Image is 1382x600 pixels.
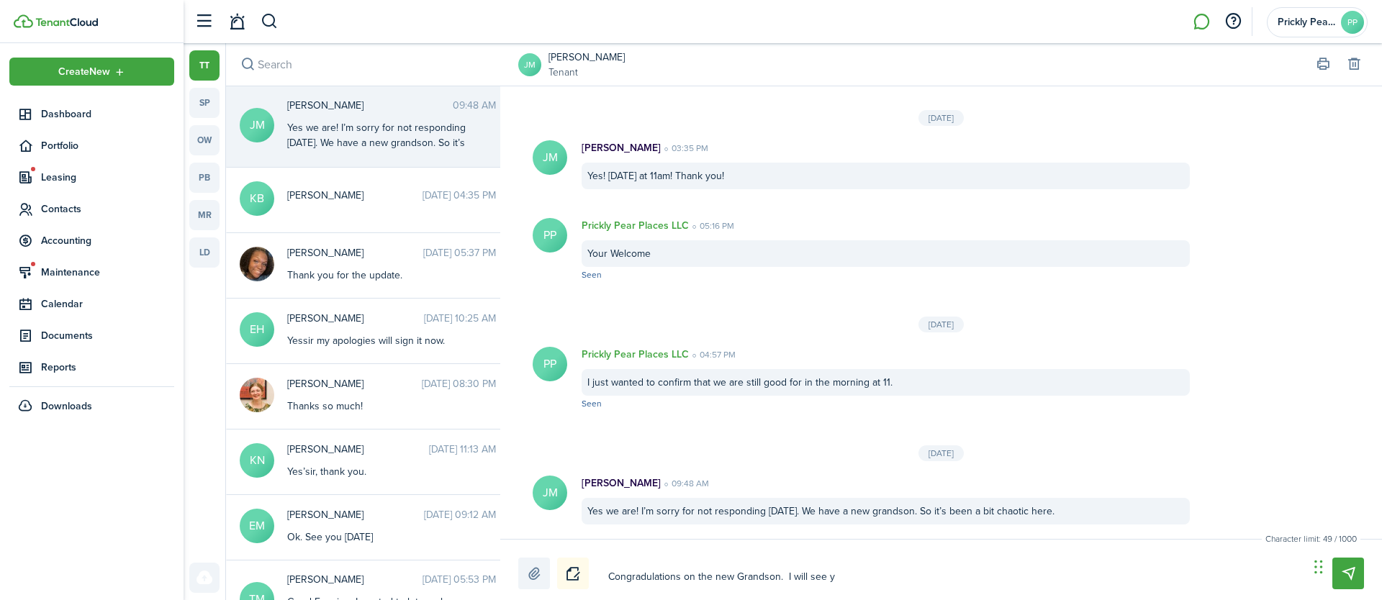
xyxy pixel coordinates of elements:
[582,218,689,233] p: Prickly Pear Places LLC
[1313,55,1333,75] button: Print
[240,443,274,478] avatar-text: KN
[261,9,279,34] button: Search
[533,218,567,253] avatar-text: PP
[1344,55,1364,75] button: Delete
[58,67,110,77] span: Create New
[35,18,98,27] img: TenantCloud
[240,378,274,412] img: Lydia Martin
[422,376,496,391] time: [DATE] 08:30 PM
[582,140,661,155] p: [PERSON_NAME]
[557,558,589,589] button: Notice
[689,219,734,232] time: 05:16 PM
[41,201,174,217] span: Contacts
[226,43,507,86] input: search
[423,572,496,587] time: [DATE] 05:53 PM
[1314,545,1323,588] div: Drag
[189,50,220,81] a: tt
[287,188,423,203] span: Kathleen Benson
[41,106,174,122] span: Dashboard
[287,311,424,326] span: Evan Hicks
[661,477,709,490] time: 09:48 AM
[582,397,602,410] span: Seen
[429,442,496,457] time: [DATE] 11:13 AM
[582,498,1190,524] div: Yes we are! I’m sorry for not responding [DATE]. We have a new grandson. So it’s been a bit chaot...
[287,245,423,260] span: Khloe Greggs
[287,333,467,348] div: Yessir my apologies will sign it now.
[189,88,220,118] a: sp
[287,120,467,165] div: Yes we are! I’m sorry for not responding [DATE]. We have a new grandson. So it’s been a bit chaot...
[9,353,174,381] a: Reports
[287,572,423,587] span: Tyler Maddox
[533,140,567,175] avatar-text: JM
[41,296,174,312] span: Calendar
[287,442,429,457] span: Kory Nutt
[518,53,541,76] a: JM
[238,55,258,75] button: Search
[41,265,174,280] span: Maintenance
[582,476,661,491] p: [PERSON_NAME]
[240,108,274,142] avatar-text: JM
[190,8,217,35] button: Open sidebar
[424,311,496,326] time: [DATE] 10:25 AM
[582,240,1190,267] div: Your Welcome
[918,445,964,461] div: [DATE]
[582,369,1190,396] div: I just wanted to confirm that we are still good for in the morning at 11.
[41,170,174,185] span: Leasing
[1221,9,1245,34] button: Open resource center
[287,376,422,391] span: Lydia Martin
[223,4,250,40] a: Notifications
[423,188,496,203] time: [DATE] 04:35 PM
[189,163,220,193] a: pb
[14,14,33,28] img: TenantCloud
[189,200,220,230] a: mr
[1135,445,1382,600] iframe: Chat Widget
[287,464,467,479] div: Yes’sir, thank you.
[582,268,602,281] span: Seen
[689,348,736,361] time: 04:57 PM
[424,507,496,522] time: [DATE] 09:12 AM
[9,58,174,86] button: Open menu
[453,98,496,113] time: 09:48 AM
[189,125,220,155] a: ow
[287,268,467,283] div: Thank you for the update.
[41,328,174,343] span: Documents
[533,347,567,381] avatar-text: PP
[189,237,220,268] a: ld
[918,317,964,332] div: [DATE]
[240,312,274,347] avatar-text: EH
[918,110,964,126] div: [DATE]
[582,163,1190,189] div: Yes! [DATE] at 11am! Thank you!
[548,65,625,80] a: Tenant
[240,247,274,281] img: Khloe Greggs
[41,360,174,375] span: Reports
[533,476,567,510] avatar-text: JM
[287,507,424,522] span: Erin McAndrew
[41,233,174,248] span: Accounting
[661,142,708,155] time: 03:35 PM
[1278,17,1335,27] span: Prickly Pear Places LLC
[287,529,467,545] div: Ok. See you [DATE]
[1341,11,1364,34] avatar-text: PP
[423,245,496,260] time: [DATE] 05:37 PM
[9,100,174,128] a: Dashboard
[287,98,453,113] span: Jennifer Milligan
[287,399,467,414] div: Thanks so much!
[240,509,274,543] avatar-text: EM
[548,50,625,65] a: [PERSON_NAME]
[41,138,174,153] span: Portfolio
[582,347,689,362] p: Prickly Pear Places LLC
[41,399,92,414] span: Downloads
[240,181,274,216] avatar-text: KB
